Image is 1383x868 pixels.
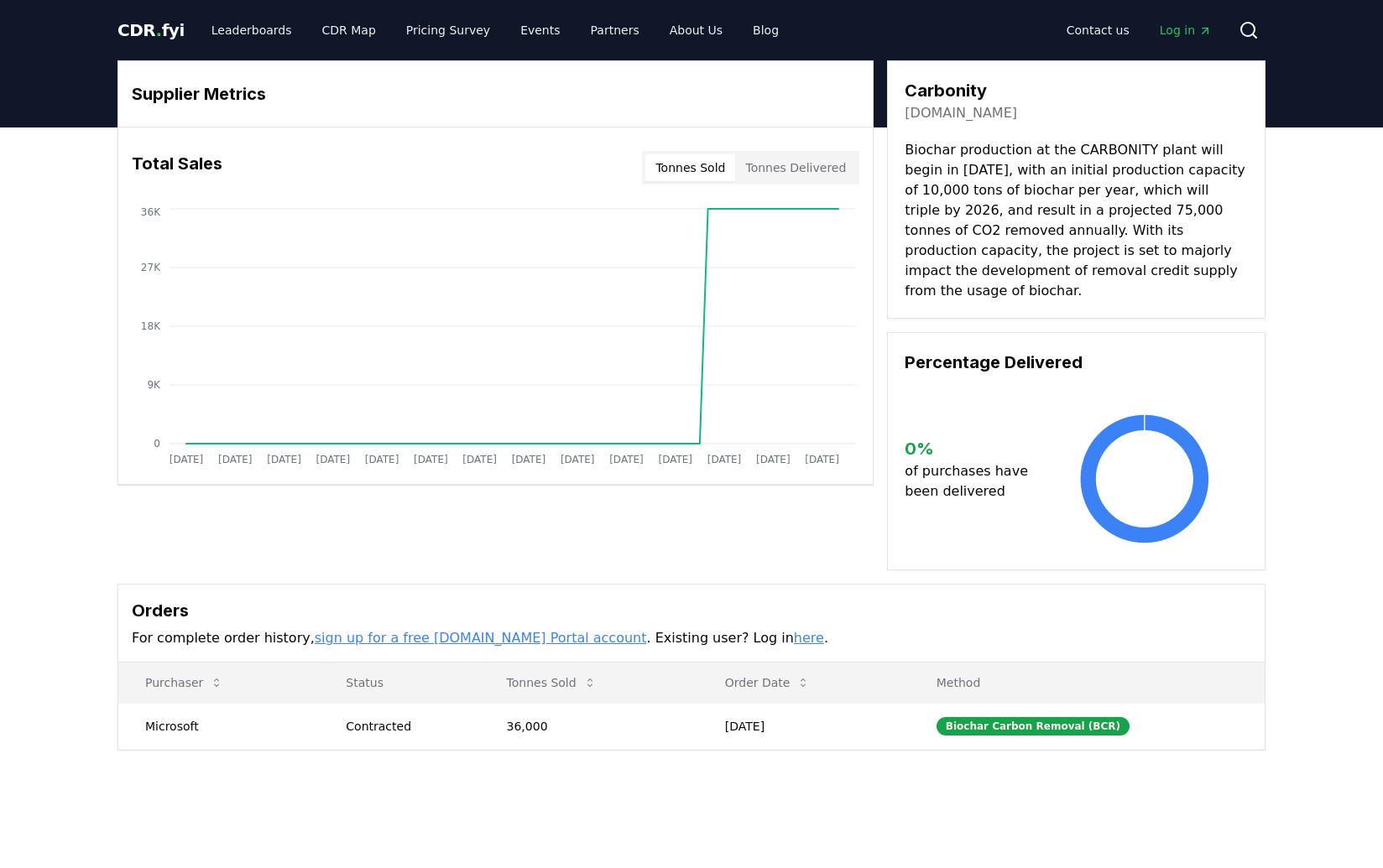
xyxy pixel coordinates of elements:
[712,666,824,699] button: Order Date
[512,454,546,465] tspan: [DATE]
[198,15,305,45] a: Leaderboards
[756,454,791,465] tspan: [DATE]
[645,154,735,181] button: Tonnes Sold
[493,666,610,699] button: Tonnes Sold
[480,703,698,749] td: 36,000
[332,674,466,691] p: Status
[1160,22,1212,39] span: Log in
[923,674,1251,691] p: Method
[507,15,573,45] a: Events
[346,718,466,735] div: Contracted
[156,20,162,40] span: .
[905,103,1017,123] a: [DOMAIN_NAME]
[147,379,161,391] tspan: 9K
[170,454,204,465] tspan: [DATE]
[141,320,161,332] tspan: 18K
[905,436,1041,461] h3: 0 %
[1146,15,1225,45] a: Log in
[154,438,160,450] tspan: 0
[132,666,237,699] button: Purchaser
[315,630,647,646] a: sign up for a free [DOMAIN_NAME] Portal account
[735,154,856,181] button: Tonnes Delivered
[698,703,910,749] td: [DATE]
[609,454,644,465] tspan: [DATE]
[905,350,1248,375] h3: Percentage Delivered
[118,703,319,749] td: Microsoft
[656,15,736,45] a: About Us
[707,454,742,465] tspan: [DATE]
[414,454,448,465] tspan: [DATE]
[1053,15,1225,45] nav: Main
[365,454,399,465] tspan: [DATE]
[141,262,161,273] tspan: 27K
[132,151,222,185] h3: Total Sales
[905,461,1041,502] p: of purchases have been delivered
[132,81,859,107] h3: Supplier Metrics
[117,20,185,40] span: CDR fyi
[905,140,1248,301] p: Biochar production at the CARBONITY plant will begin in [DATE], with an initial production capaci...
[141,206,161,218] tspan: 36K
[905,78,1017,103] h3: Carbonity
[316,454,351,465] tspan: [DATE]
[658,454,692,465] tspan: [DATE]
[805,454,839,465] tspan: [DATE]
[132,628,1251,648] p: For complete order history, . Existing user? Log in .
[561,454,595,465] tspan: [DATE]
[794,630,824,646] a: here
[393,15,504,45] a: Pricing Survey
[117,18,185,42] a: CDR.fyi
[132,598,1251,623] h3: Orders
[462,454,497,465] tspan: [DATE]
[267,454,301,465] tspan: [DATE]
[1053,15,1143,45] a: Contact us
[198,15,792,45] nav: Main
[309,15,389,45] a: CDR Map
[577,15,653,45] a: Partners
[739,15,792,45] a: Blog
[218,454,253,465] tspan: [DATE]
[937,717,1130,735] div: Biochar Carbon Removal (BCR)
